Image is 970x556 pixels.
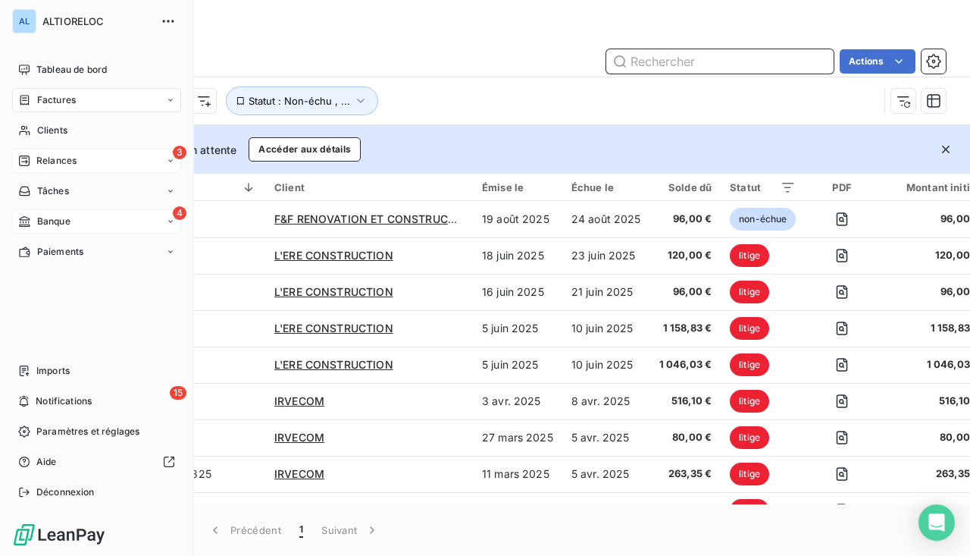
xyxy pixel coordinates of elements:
[730,281,769,303] span: litige
[36,63,107,77] span: Tableau de bord
[37,124,67,137] span: Clients
[170,386,186,400] span: 15
[12,240,181,264] a: Paiements
[562,310,650,347] td: 10 juin 2025
[562,419,650,456] td: 5 avr. 2025
[36,364,70,378] span: Imports
[918,504,955,541] div: Open Intercom Messenger
[37,184,69,198] span: Tâches
[12,9,36,33] div: AL
[290,514,312,546] button: 1
[473,419,562,456] td: 27 mars 2025
[659,212,712,227] span: 96,00 €
[562,492,650,529] td: 5 mai 2025
[274,504,324,517] span: IRVECOM
[473,237,562,274] td: 18 juin 2025
[36,154,77,168] span: Relances
[659,503,712,518] span: 263,35 €
[12,419,181,444] a: Paramètres et réglages
[659,394,712,409] span: 516,10 €
[562,201,650,237] td: 24 août 2025
[730,244,769,267] span: litige
[36,455,57,469] span: Aide
[173,206,186,220] span: 4
[562,456,650,492] td: 5 avr. 2025
[12,58,181,82] a: Tableau de bord
[274,467,324,480] span: IRVECOM
[659,181,712,193] div: Solde dû
[274,358,393,371] span: L'ERE CONSTRUCTION
[36,485,95,499] span: Déconnexion
[274,285,393,298] span: L'ERE CONSTRUCTION
[274,212,475,225] span: F&F RENOVATION ET CONSTRUCTION
[730,181,796,193] div: Statut
[274,394,324,407] span: IRVECOM
[730,353,769,376] span: litige
[730,208,796,231] span: non-échue
[37,245,83,259] span: Paiements
[12,209,181,234] a: 4Banque
[562,347,650,383] td: 10 juin 2025
[12,523,106,547] img: Logo LeanPay
[840,49,915,74] button: Actions
[473,274,562,310] td: 16 juin 2025
[274,249,393,262] span: L'ERE CONSTRUCTION
[730,499,769,522] span: litige
[12,118,181,143] a: Clients
[173,146,186,159] span: 3
[199,514,290,546] button: Précédent
[814,181,869,193] div: PDF
[249,95,350,107] span: Statut : Non-échu , ...
[562,383,650,419] td: 8 avr. 2025
[36,394,92,408] span: Notifications
[730,317,769,340] span: litige
[226,86,378,115] button: Statut : Non-échu , ...
[562,274,650,310] td: 21 juin 2025
[659,466,712,482] span: 263,35 €
[12,450,181,474] a: Aide
[473,456,562,492] td: 11 mars 2025
[730,390,769,413] span: litige
[274,431,324,444] span: IRVECOM
[37,215,70,228] span: Banque
[36,425,139,438] span: Paramètres et réglages
[42,15,152,27] span: ALTIORELOC
[730,426,769,449] span: litige
[473,310,562,347] td: 5 juin 2025
[473,347,562,383] td: 5 juin 2025
[12,359,181,383] a: Imports
[12,149,181,173] a: 3Relances
[659,430,712,445] span: 80,00 €
[571,181,641,193] div: Échue le
[299,523,303,538] span: 1
[249,137,361,162] button: Accéder aux détails
[37,93,76,107] span: Factures
[659,321,712,336] span: 1 158,83 €
[12,179,181,203] a: Tâches
[473,492,562,529] td: 11 mars 2025
[274,181,464,193] div: Client
[473,201,562,237] td: 19 août 2025
[482,181,553,193] div: Émise le
[473,383,562,419] td: 3 avr. 2025
[562,237,650,274] td: 23 juin 2025
[274,322,393,335] span: L'ERE CONSTRUCTION
[606,49,834,74] input: Rechercher
[659,357,712,372] span: 1 046,03 €
[659,248,712,263] span: 120,00 €
[12,88,181,112] a: Factures
[312,514,389,546] button: Suivant
[659,284,712,300] span: 96,00 €
[730,463,769,485] span: litige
